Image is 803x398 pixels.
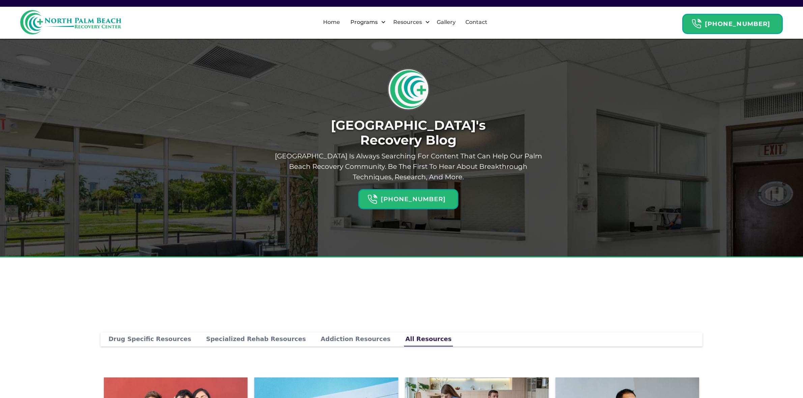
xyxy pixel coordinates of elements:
[691,19,701,29] img: Header Calendar Icons
[388,11,432,33] div: Resources
[682,10,783,34] a: Header Calendar Icons[PHONE_NUMBER]
[461,11,491,33] a: Contact
[349,18,379,26] div: Programs
[405,335,452,343] div: All Resources
[268,118,548,148] h1: [GEOGRAPHIC_DATA]'s Recovery Blog
[319,11,344,33] a: Home
[206,335,306,343] div: Specialized Rehab Resources
[268,151,548,182] p: [GEOGRAPHIC_DATA] is always searching for content that can help our Palm Beach recovery community...
[392,18,424,26] div: Resources
[705,20,770,28] strong: [PHONE_NUMBER]
[377,194,449,204] h6: [PHONE_NUMBER]
[345,11,388,33] div: Programs
[433,11,460,33] a: Gallery
[367,194,377,205] img: Header Calendar Icons
[358,186,458,209] a: Header Calendar Icons[PHONE_NUMBER]
[109,335,191,343] div: Drug Specific Resources
[321,335,391,343] div: Addiction Resources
